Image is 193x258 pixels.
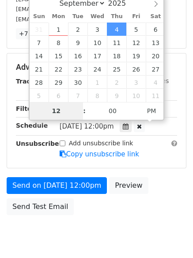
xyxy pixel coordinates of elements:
span: October 6, 2025 [49,89,68,102]
span: October 2, 2025 [107,76,126,89]
span: September 3, 2025 [87,23,107,36]
span: October 9, 2025 [107,89,126,102]
span: September 20, 2025 [146,49,165,62]
span: September 28, 2025 [30,76,49,89]
span: September 14, 2025 [30,49,49,62]
span: September 4, 2025 [107,23,126,36]
span: September 23, 2025 [68,62,87,76]
strong: Filters [16,105,38,112]
input: Hour [30,102,83,120]
h5: Advanced [16,62,177,72]
label: Add unsubscribe link [69,139,133,148]
span: September 2, 2025 [68,23,87,36]
span: September 6, 2025 [146,23,165,36]
span: : [83,102,86,120]
a: +7 more [16,28,49,39]
span: Thu [107,14,126,19]
span: September 24, 2025 [87,62,107,76]
span: Click to toggle [140,102,164,120]
span: September 19, 2025 [126,49,146,62]
span: September 13, 2025 [146,36,165,49]
span: September 21, 2025 [30,62,49,76]
span: Tue [68,14,87,19]
span: October 10, 2025 [126,89,146,102]
span: September 11, 2025 [107,36,126,49]
span: October 1, 2025 [87,76,107,89]
span: September 15, 2025 [49,49,68,62]
span: September 29, 2025 [49,76,68,89]
span: September 18, 2025 [107,49,126,62]
small: [EMAIL_ADDRESS][DOMAIN_NAME] [16,16,114,23]
span: September 9, 2025 [68,36,87,49]
span: September 1, 2025 [49,23,68,36]
span: September 16, 2025 [68,49,87,62]
span: September 7, 2025 [30,36,49,49]
a: Send on [DATE] 12:00pm [7,177,107,194]
span: Sun [30,14,49,19]
span: September 10, 2025 [87,36,107,49]
span: September 8, 2025 [49,36,68,49]
span: Fri [126,14,146,19]
strong: Tracking [16,78,45,85]
input: Minute [86,102,140,120]
a: Send Test Email [7,198,74,215]
span: October 11, 2025 [146,89,165,102]
span: September 22, 2025 [49,62,68,76]
span: September 26, 2025 [126,62,146,76]
span: Mon [49,14,68,19]
span: September 27, 2025 [146,62,165,76]
span: September 17, 2025 [87,49,107,62]
small: [EMAIL_ADDRESS][DOMAIN_NAME] [16,6,114,12]
span: Wed [87,14,107,19]
span: October 7, 2025 [68,89,87,102]
strong: Schedule [16,122,48,129]
span: September 30, 2025 [68,76,87,89]
span: Sat [146,14,165,19]
span: September 12, 2025 [126,36,146,49]
span: October 3, 2025 [126,76,146,89]
span: September 25, 2025 [107,62,126,76]
span: [DATE] 12:00pm [60,122,114,130]
a: Copy unsubscribe link [60,150,139,158]
span: October 8, 2025 [87,89,107,102]
span: August 31, 2025 [30,23,49,36]
span: September 5, 2025 [126,23,146,36]
strong: Unsubscribe [16,140,59,147]
span: October 5, 2025 [30,89,49,102]
iframe: Chat Widget [149,216,193,258]
a: Preview [109,177,148,194]
span: October 4, 2025 [146,76,165,89]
